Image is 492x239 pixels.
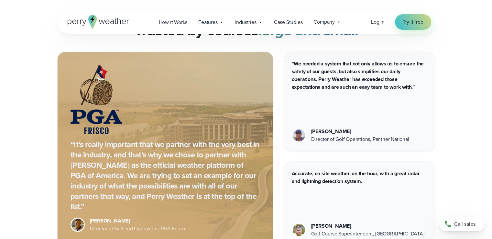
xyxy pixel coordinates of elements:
span: Call sales [454,220,476,228]
div: Director of Golf and Operations, PGA Frisco [90,225,185,233]
div: Golf Course Superintendent, [GEOGRAPHIC_DATA] [311,230,424,238]
a: Case Studies [268,16,308,29]
span: Industries [235,18,257,26]
div: [PERSON_NAME] [311,128,409,135]
a: Call sales [439,217,484,231]
img: Tom Dyer - Panther National Golf [293,129,305,142]
img: pga-stacked-color-logo.svg [71,65,122,134]
h2: Trusted by courses [134,21,358,39]
img: Eagles Bluff Country Club Headshot [293,224,305,236]
span: Features [198,18,217,26]
a: Log in [371,18,385,26]
p: “We needed a system that not only allows us to ensure the safety of our guests, but also simplifi... [292,60,427,91]
span: Try it free [403,18,423,26]
div: [PERSON_NAME] [90,217,185,225]
div: Director of Golf Operations, Panther National [311,135,409,143]
img: Paul Earnest, Director of Golf & Operations, PGA Frisco Headshot [71,219,84,231]
span: Case Studies [274,18,303,26]
span: How it Works [159,18,188,26]
p: Accurate, on site weather, on the hour, with a great radar and lightning detection system. [292,170,427,185]
p: “It’s really important that we partner with the very best in the industry, and that’s why we chos... [71,139,260,212]
div: [PERSON_NAME] [311,222,424,230]
a: How it Works [153,16,193,29]
a: Try it free [395,14,431,30]
span: Company [313,18,335,26]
